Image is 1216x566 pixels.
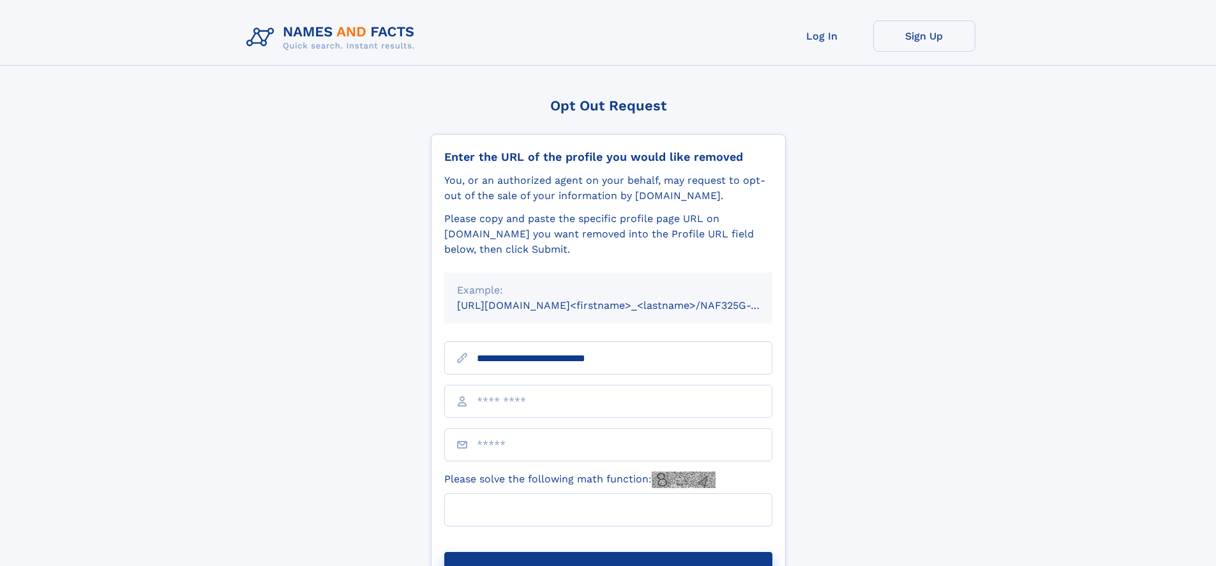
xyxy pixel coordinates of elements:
div: You, or an authorized agent on your behalf, may request to opt-out of the sale of your informatio... [444,173,772,204]
div: Example: [457,283,760,298]
small: [URL][DOMAIN_NAME]<firstname>_<lastname>/NAF325G-xxxxxxxx [457,299,797,311]
img: Logo Names and Facts [241,20,425,55]
a: Log In [771,20,873,52]
div: Opt Out Request [431,98,786,114]
label: Please solve the following math function: [444,472,716,488]
div: Please copy and paste the specific profile page URL on [DOMAIN_NAME] you want removed into the Pr... [444,211,772,257]
div: Enter the URL of the profile you would like removed [444,150,772,164]
a: Sign Up [873,20,975,52]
